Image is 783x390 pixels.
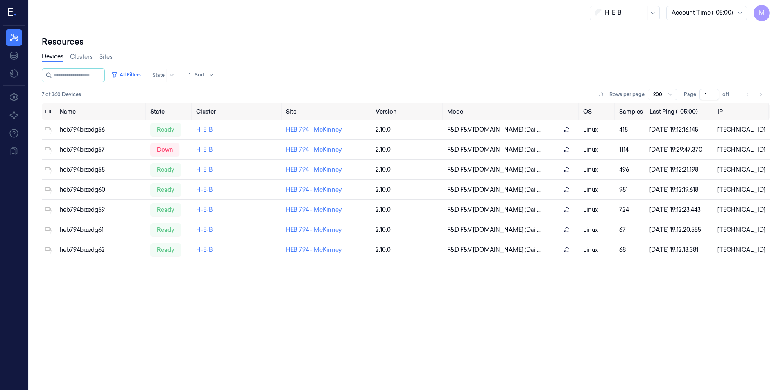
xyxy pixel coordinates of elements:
div: [TECHNICAL_ID] [717,206,767,214]
span: F&D F&V [DOMAIN_NAME] (Dai ... [447,206,541,214]
a: H-E-B [196,186,213,193]
div: heb794bizedg59 [60,206,144,214]
div: heb794bizedg61 [60,226,144,234]
a: H-E-B [196,226,213,233]
div: [DATE] 19:12:16.145 [649,126,711,134]
div: ready [150,183,181,196]
div: ready [150,203,181,216]
th: Model [444,103,579,120]
a: HEB 794 - McKinney [286,226,342,233]
a: HEB 794 - McKinney [286,126,342,133]
a: Clusters [70,53,93,61]
span: F&D F&V [DOMAIN_NAME] (Dai ... [447,226,541,234]
div: 496 [619,166,643,174]
span: of 1 [722,91,735,98]
a: HEB 794 - McKinney [286,246,342,253]
div: heb794bizedg58 [60,166,144,174]
div: 2.10.0 [376,186,441,194]
span: F&D F&V [DOMAIN_NAME] (Dai ... [447,126,541,134]
span: Page [684,91,696,98]
a: H-E-B [196,246,213,253]
a: H-E-B [196,126,213,133]
p: linux [583,186,613,194]
div: 724 [619,206,643,214]
div: Resources [42,36,770,47]
div: [TECHNICAL_ID] [717,146,767,154]
div: [DATE] 19:12:23.443 [649,206,711,214]
a: HEB 794 - McKinney [286,186,342,193]
div: down [150,143,179,156]
div: 67 [619,226,643,234]
div: 2.10.0 [376,166,441,174]
div: [DATE] 19:12:21.198 [649,166,711,174]
div: heb794bizedg60 [60,186,144,194]
div: 2.10.0 [376,246,441,254]
div: 2.10.0 [376,206,441,214]
nav: pagination [742,89,767,100]
p: linux [583,126,613,134]
th: Site [283,103,372,120]
p: linux [583,146,613,154]
th: IP [714,103,770,120]
th: Version [372,103,444,120]
div: heb794bizedg56 [60,126,144,134]
div: 2.10.0 [376,146,441,154]
th: Samples [616,103,646,120]
a: HEB 794 - McKinney [286,206,342,213]
div: 981 [619,186,643,194]
span: F&D F&V [DOMAIN_NAME] (Dai ... [447,246,541,254]
div: 1114 [619,146,643,154]
a: H-E-B [196,166,213,173]
div: [TECHNICAL_ID] [717,246,767,254]
span: F&D F&V [DOMAIN_NAME] (Dai ... [447,146,541,154]
div: [DATE] 19:12:13.381 [649,246,711,254]
span: F&D F&V [DOMAIN_NAME] (Dai ... [447,186,541,194]
p: linux [583,226,613,234]
div: ready [150,223,181,236]
p: linux [583,246,613,254]
a: HEB 794 - McKinney [286,166,342,173]
th: Cluster [193,103,282,120]
div: ready [150,163,181,176]
th: Name [57,103,147,120]
div: [DATE] 19:12:19.618 [649,186,711,194]
div: 2.10.0 [376,126,441,134]
div: 2.10.0 [376,226,441,234]
a: HEB 794 - McKinney [286,146,342,153]
p: Rows per page [609,91,645,98]
div: 418 [619,126,643,134]
div: [DATE] 19:29:47.370 [649,146,711,154]
div: heb794bizedg57 [60,146,144,154]
div: heb794bizedg62 [60,246,144,254]
div: [TECHNICAL_ID] [717,226,767,234]
span: F&D F&V [DOMAIN_NAME] (Dai ... [447,166,541,174]
p: linux [583,206,613,214]
button: All Filters [108,68,144,81]
a: Sites [99,53,113,61]
th: State [147,103,193,120]
div: ready [150,243,181,256]
button: M [754,5,770,21]
div: ready [150,123,181,136]
div: [TECHNICAL_ID] [717,126,767,134]
th: OS [580,103,616,120]
span: 7 of 360 Devices [42,91,81,98]
div: [TECHNICAL_ID] [717,166,767,174]
div: 68 [619,246,643,254]
a: Devices [42,52,63,62]
a: H-E-B [196,146,213,153]
div: [DATE] 19:12:20.555 [649,226,711,234]
p: linux [583,166,613,174]
a: H-E-B [196,206,213,213]
div: [TECHNICAL_ID] [717,186,767,194]
th: Last Ping (-05:00) [646,103,714,120]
